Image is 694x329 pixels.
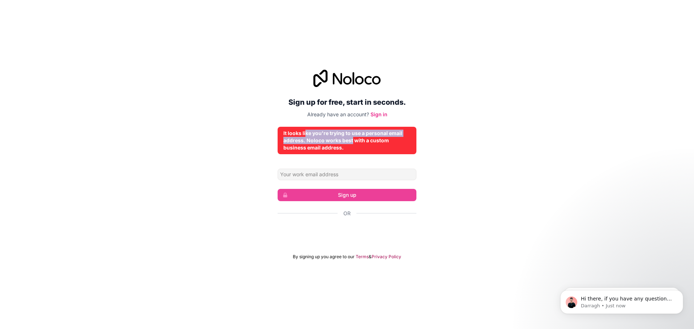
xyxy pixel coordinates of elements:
[293,254,355,260] span: By signing up you agree to our
[274,225,420,241] iframe: Sign in with Google Button
[283,130,411,151] div: It looks like you're trying to use a personal email address. Noloco works best with a custom busi...
[549,275,694,325] iframe: Intercom notifications message
[278,169,416,180] input: Email address
[369,254,372,260] span: &
[370,111,387,117] a: Sign in
[356,254,369,260] a: Terms
[278,189,416,201] button: Sign up
[307,111,369,117] span: Already have an account?
[343,210,351,217] span: Or
[278,96,416,109] h2: Sign up for free, start in seconds.
[372,254,401,260] a: Privacy Policy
